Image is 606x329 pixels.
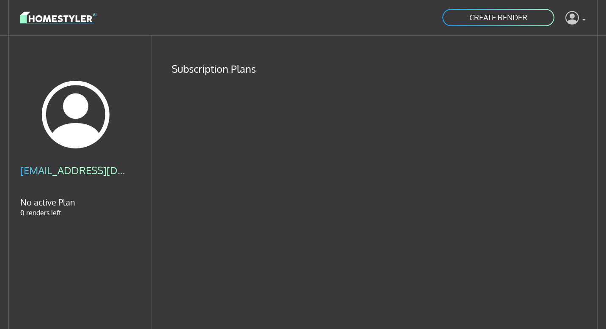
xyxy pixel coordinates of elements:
[172,63,586,75] h4: Subscription Plans
[20,10,96,25] img: logo-3de290ba35641baa71223ecac5eacb59cb85b4c7fdf211dc9aaecaaee71ea2f8.svg
[20,164,131,218] div: 0 renders left
[20,164,131,177] h4: [EMAIL_ADDRESS][DOMAIN_NAME]
[441,8,555,27] a: CREATE RENDER
[20,197,131,208] h5: No active Plan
